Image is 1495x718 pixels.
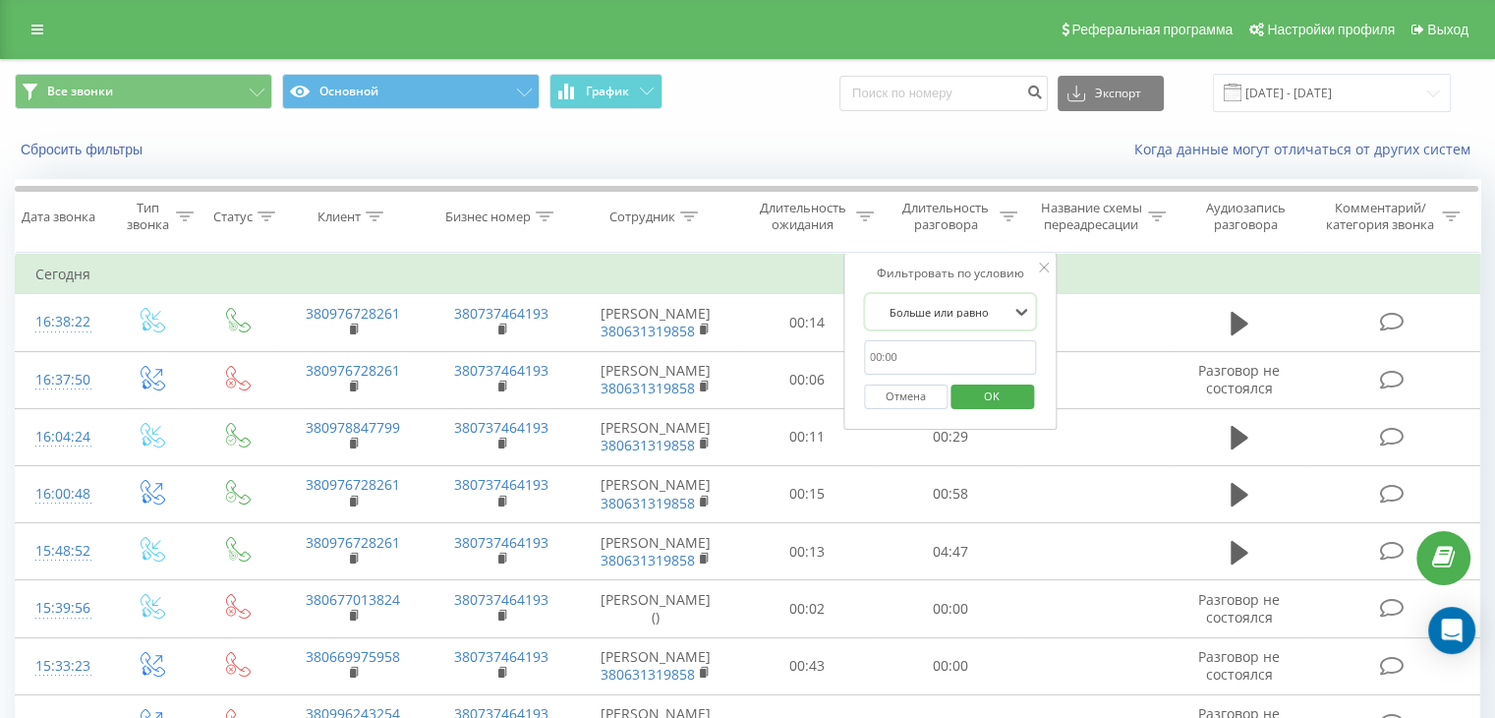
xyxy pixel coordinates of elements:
[576,351,736,408] td: [PERSON_NAME]
[576,580,736,637] td: [PERSON_NAME] ()
[609,209,675,225] div: Сотрудник
[1040,200,1143,233] div: Название схемы переадресации
[124,200,170,233] div: Тип звонка
[839,76,1048,111] input: Поиск по номеру
[1198,647,1280,684] span: Разговор не состоялся
[306,361,400,380] a: 380976728261
[35,361,87,399] div: 16:37:50
[35,475,87,513] div: 16:00:48
[445,209,531,225] div: Бизнес номер
[282,74,540,109] button: Основной
[576,637,736,694] td: [PERSON_NAME]
[35,589,87,628] div: 15:39:56
[879,637,1021,694] td: 00:00
[454,590,548,609] a: 380737464193
[736,523,879,580] td: 00:13
[454,475,548,494] a: 380737464193
[1198,590,1280,627] span: Разговор не состоялся
[864,264,1037,283] div: Фильтровать по условию
[454,533,548,552] a: 380737464193
[864,385,948,409] button: Отмена
[736,351,879,408] td: 00:06
[950,385,1034,409] button: OK
[47,84,113,99] span: Все звонки
[213,209,253,225] div: Статус
[736,408,879,465] td: 00:11
[879,523,1021,580] td: 04:47
[1198,361,1280,397] span: Разговор не состоялся
[879,580,1021,637] td: 00:00
[576,294,736,351] td: [PERSON_NAME]
[896,200,995,233] div: Длительность разговора
[306,647,400,666] a: 380669975958
[35,647,87,686] div: 15:33:23
[601,379,695,397] a: 380631319858
[736,637,879,694] td: 00:43
[1134,140,1480,158] a: Когда данные могут отличаться от других систем
[35,532,87,570] div: 15:48:52
[879,408,1021,465] td: 00:29
[736,294,879,351] td: 00:14
[964,381,1019,411] span: OK
[601,322,695,340] a: 380631319858
[306,304,400,323] a: 380976728261
[15,74,272,109] button: Все звонки
[601,551,695,569] a: 380631319858
[454,647,548,666] a: 380737464193
[1427,22,1468,37] span: Выход
[864,340,1037,375] input: 00:00
[306,590,400,609] a: 380677013824
[576,408,736,465] td: [PERSON_NAME]
[306,475,400,494] a: 380976728261
[1058,76,1164,111] button: Экспорт
[454,304,548,323] a: 380737464193
[736,580,879,637] td: 00:02
[454,361,548,380] a: 380737464193
[576,465,736,522] td: [PERSON_NAME]
[16,255,1480,294] td: Сегодня
[601,436,695,454] a: 380631319858
[35,418,87,456] div: 16:04:24
[1428,607,1475,654] div: Open Intercom Messenger
[601,665,695,684] a: 380631319858
[35,303,87,341] div: 16:38:22
[576,523,736,580] td: [PERSON_NAME]
[306,533,400,552] a: 380976728261
[1071,22,1233,37] span: Реферальная программа
[22,209,95,225] div: Дата звонка
[454,418,548,437] a: 380737464193
[736,465,879,522] td: 00:15
[754,200,852,233] div: Длительность ожидания
[1267,22,1395,37] span: Настройки профиля
[317,209,361,225] div: Клиент
[306,418,400,437] a: 380978847799
[15,141,152,158] button: Сбросить фильтры
[1322,200,1437,233] div: Комментарий/категория звонка
[879,465,1021,522] td: 00:58
[549,74,662,109] button: График
[1188,200,1303,233] div: Аудиозапись разговора
[586,85,629,98] span: График
[601,494,695,512] a: 380631319858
